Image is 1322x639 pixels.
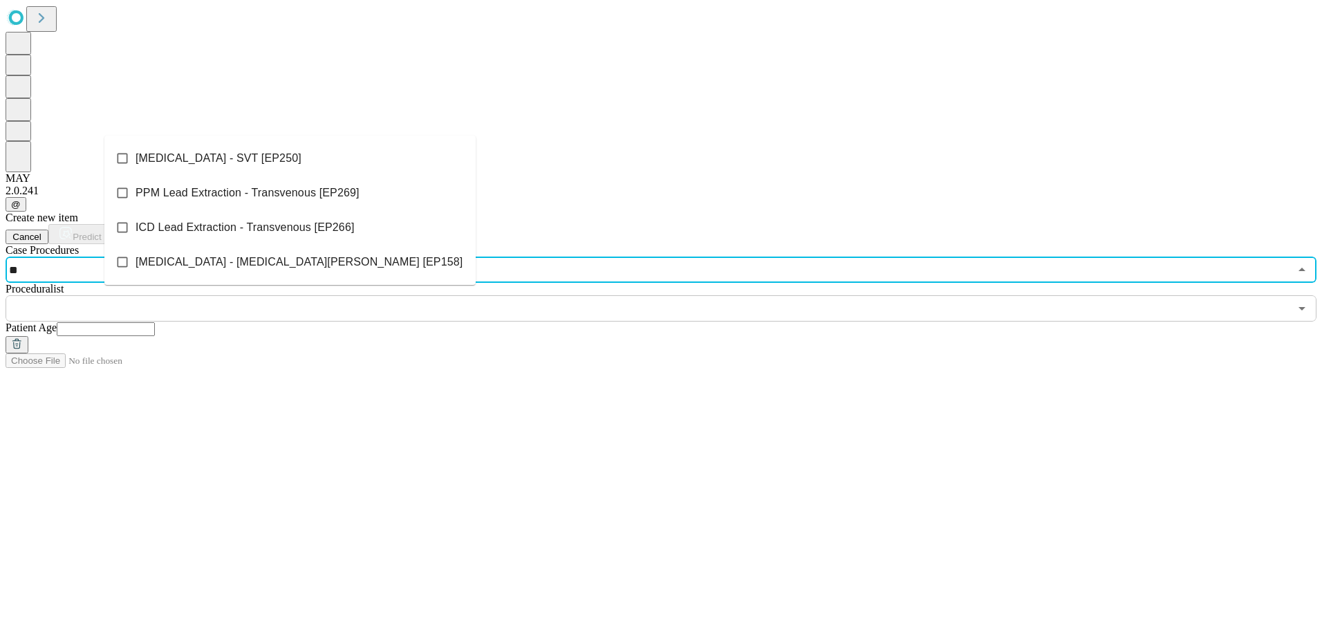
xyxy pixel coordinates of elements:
button: Predict [48,224,112,244]
span: Proceduralist [6,283,64,295]
span: [MEDICAL_DATA] - [MEDICAL_DATA][PERSON_NAME] [EP158] [136,254,463,270]
div: MAY [6,172,1316,185]
div: 2.0.241 [6,185,1316,197]
button: Cancel [6,230,48,244]
button: @ [6,197,26,212]
span: Create new item [6,212,78,223]
span: PPM Lead Extraction - Transvenous [EP269] [136,185,360,201]
span: Cancel [12,232,41,242]
span: Patient Age [6,322,57,333]
span: Predict [73,232,101,242]
span: [MEDICAL_DATA] - SVT [EP250] [136,150,301,167]
button: Open [1292,299,1312,318]
span: @ [11,199,21,210]
button: Close [1292,260,1312,279]
span: ICD Lead Extraction - Transvenous [EP266] [136,219,355,236]
span: Scheduled Procedure [6,244,79,256]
